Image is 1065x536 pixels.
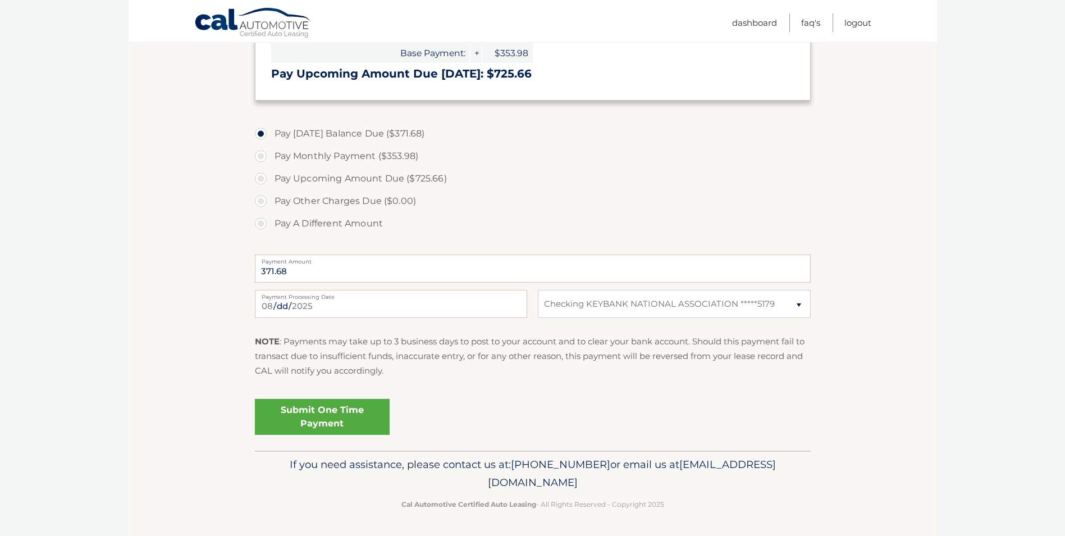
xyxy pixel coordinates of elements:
p: - All Rights Reserved - Copyright 2025 [262,498,803,510]
p: If you need assistance, please contact us at: or email us at [262,456,803,492]
span: [PHONE_NUMBER] [511,458,610,471]
a: FAQ's [801,13,820,32]
label: Pay Other Charges Due ($0.00) [255,190,811,212]
h3: Pay Upcoming Amount Due [DATE]: $725.66 [271,67,794,81]
span: $353.98 [482,43,533,63]
label: Payment Amount [255,255,811,264]
input: Payment Date [255,290,527,318]
label: Pay [DATE] Balance Due ($371.68) [255,122,811,145]
label: Payment Processing Date [255,290,527,299]
a: Cal Automotive [194,7,312,40]
span: Base Payment: [271,43,470,63]
label: Pay Upcoming Amount Due ($725.66) [255,167,811,190]
a: Submit One Time Payment [255,399,390,435]
strong: Cal Automotive Certified Auto Leasing [401,500,536,508]
p: : Payments may take up to 3 business days to post to your account and to clear your bank account.... [255,334,811,379]
strong: NOTE [255,336,280,347]
span: + [470,43,482,63]
label: Pay A Different Amount [255,212,811,235]
input: Payment Amount [255,255,811,283]
a: Logout [844,13,871,32]
span: [EMAIL_ADDRESS][DOMAIN_NAME] [488,458,776,489]
a: Dashboard [732,13,777,32]
label: Pay Monthly Payment ($353.98) [255,145,811,167]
